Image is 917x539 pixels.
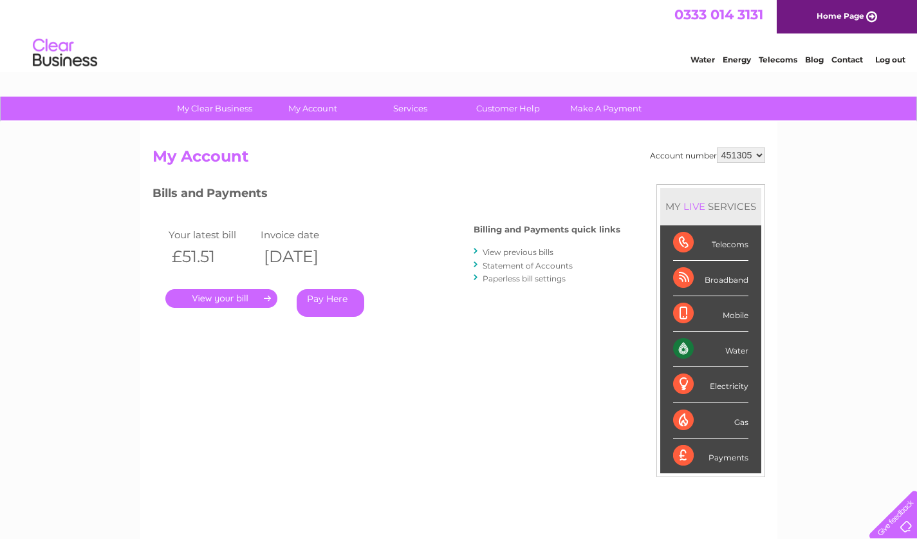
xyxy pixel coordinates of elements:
[831,55,863,64] a: Contact
[673,225,748,261] div: Telecoms
[165,226,258,243] td: Your latest bill
[32,33,98,73] img: logo.png
[553,97,659,120] a: Make A Payment
[681,200,708,213] div: LIVE
[673,261,748,296] div: Broadband
[673,439,748,473] div: Payments
[357,97,463,120] a: Services
[165,243,258,270] th: £51.51
[257,243,350,270] th: [DATE]
[153,147,765,172] h2: My Account
[805,55,824,64] a: Blog
[455,97,561,120] a: Customer Help
[673,367,748,402] div: Electricity
[483,274,566,283] a: Paperless bill settings
[690,55,715,64] a: Water
[650,147,765,163] div: Account number
[660,188,761,225] div: MY SERVICES
[674,6,763,23] a: 0333 014 3131
[297,289,364,317] a: Pay Here
[483,247,553,257] a: View previous bills
[165,289,277,308] a: .
[673,296,748,332] div: Mobile
[673,332,748,367] div: Water
[162,97,268,120] a: My Clear Business
[759,55,797,64] a: Telecoms
[875,55,905,64] a: Log out
[723,55,751,64] a: Energy
[483,261,573,270] a: Statement of Accounts
[257,226,350,243] td: Invoice date
[259,97,366,120] a: My Account
[673,403,748,439] div: Gas
[474,225,620,234] h4: Billing and Payments quick links
[155,7,763,62] div: Clear Business is a trading name of Verastar Limited (registered in [GEOGRAPHIC_DATA] No. 3667643...
[153,184,620,207] h3: Bills and Payments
